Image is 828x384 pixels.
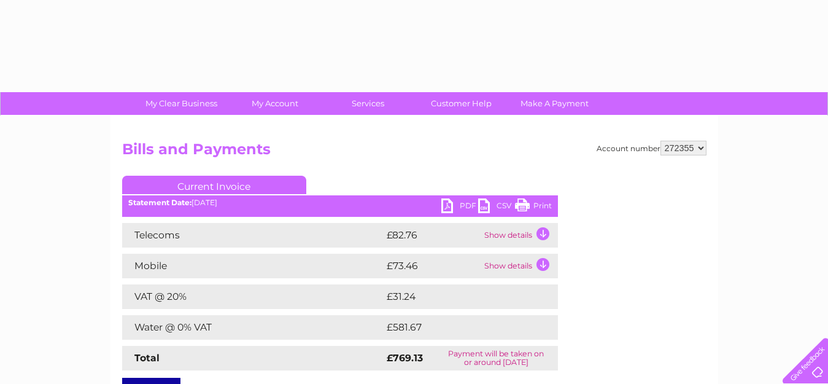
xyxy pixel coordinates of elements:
a: My Account [224,92,325,115]
td: £581.67 [384,315,535,340]
td: Show details [481,254,558,278]
td: Show details [481,223,558,248]
a: Services [317,92,419,115]
td: Water @ 0% VAT [122,315,384,340]
td: £73.46 [384,254,481,278]
a: PDF [441,198,478,216]
a: CSV [478,198,515,216]
h2: Bills and Payments [122,141,706,164]
a: Print [515,198,552,216]
td: £31.24 [384,284,532,309]
td: Payment will be taken on or around [DATE] [435,346,558,370]
div: Account number [597,141,706,155]
a: Current Invoice [122,176,306,194]
td: £82.76 [384,223,481,248]
strong: £769.13 [387,352,423,364]
div: [DATE] [122,198,558,207]
td: VAT @ 20% [122,284,384,309]
a: My Clear Business [131,92,232,115]
td: Mobile [122,254,384,278]
strong: Total [134,352,160,364]
td: Telecoms [122,223,384,248]
a: Make A Payment [504,92,605,115]
a: Customer Help [411,92,512,115]
b: Statement Date: [128,198,192,207]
